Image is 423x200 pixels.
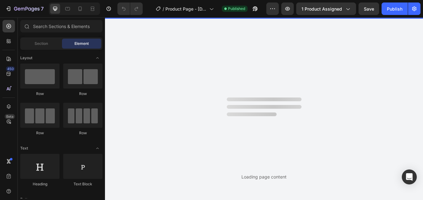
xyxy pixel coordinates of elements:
[6,66,15,71] div: 450
[20,181,59,187] div: Heading
[228,6,245,12] span: Published
[63,91,102,97] div: Row
[41,5,44,12] p: 7
[63,181,102,187] div: Text Block
[5,114,15,119] div: Beta
[296,2,356,15] button: 1 product assigned
[241,174,287,180] div: Loading page content
[359,2,379,15] button: Save
[2,2,46,15] button: 7
[382,2,408,15] button: Publish
[63,130,102,136] div: Row
[20,55,32,61] span: Layout
[74,41,89,46] span: Element
[387,6,402,12] div: Publish
[93,53,102,63] span: Toggle open
[93,143,102,153] span: Toggle open
[117,2,143,15] div: Undo/Redo
[20,20,102,32] input: Search Sections & Elements
[163,6,164,12] span: /
[165,6,207,12] span: Product Page - [DATE] 17:55:51
[20,145,28,151] span: Text
[302,6,342,12] span: 1 product assigned
[35,41,48,46] span: Section
[20,91,59,97] div: Row
[364,6,374,12] span: Save
[20,130,59,136] div: Row
[402,169,417,184] div: Open Intercom Messenger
